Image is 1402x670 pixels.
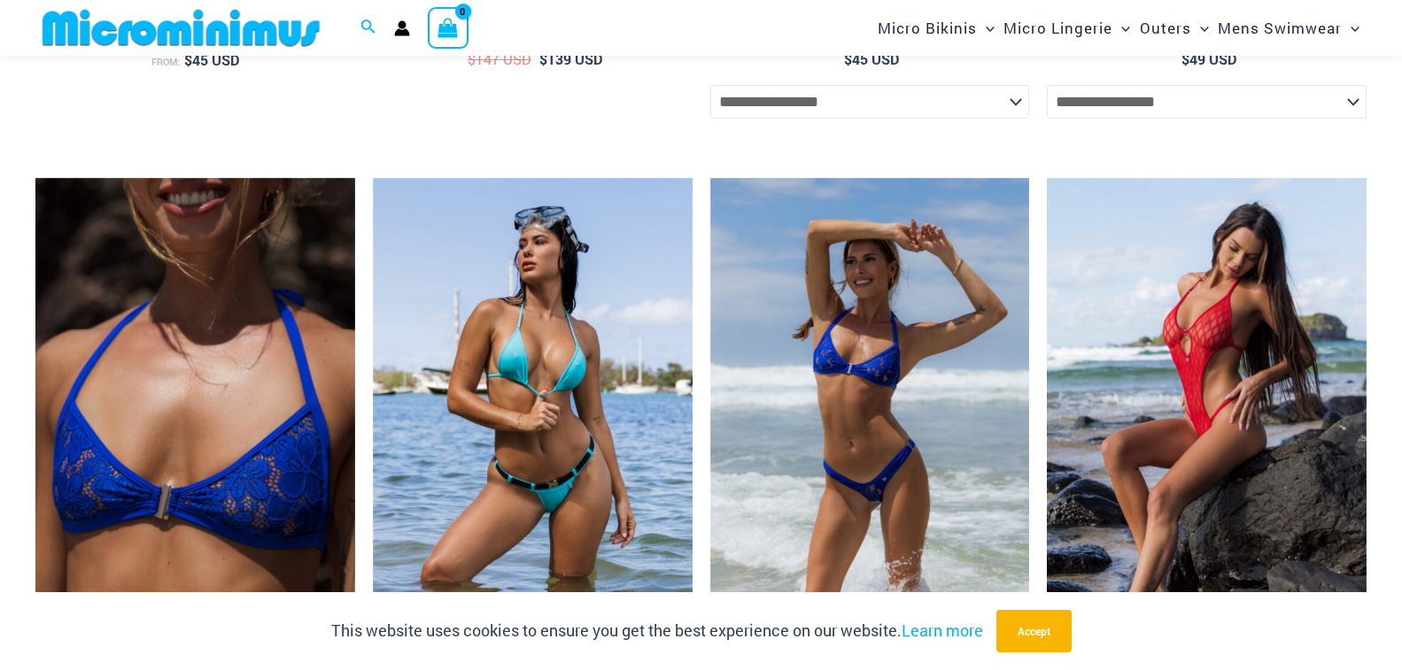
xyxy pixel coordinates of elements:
[1140,5,1191,50] span: Outers
[1181,50,1236,68] bdi: 49 USD
[1003,5,1112,50] span: Micro Lingerie
[878,5,977,50] span: Micro Bikinis
[1047,178,1367,657] a: Crystal Waves Red 819 One Piece 04Crystal Waves Red 819 One Piece 03Crystal Waves Red 819 One Pie...
[151,56,180,68] span: From:
[1191,5,1209,50] span: Menu Toggle
[35,178,355,657] a: Island Heat Ocean 359 Top 01Island Heat Ocean 359 Top 03Island Heat Ocean 359 Top 03
[1047,178,1367,657] img: Crystal Waves Red 819 One Piece 04
[996,610,1072,652] button: Accept
[1342,5,1359,50] span: Menu Toggle
[331,618,983,644] p: This website uses cookies to ensure you get the best experience on our website.
[184,50,192,69] span: $
[184,50,239,69] bdi: 45 USD
[710,178,1030,657] a: Island Heat Ocean 359 Top 439 Bottom 01Island Heat Ocean 359 Top 439 Bottom 04Island Heat Ocean 3...
[710,178,1030,657] img: Island Heat Ocean 359 Top 439 Bottom 01
[539,50,547,68] span: $
[1181,50,1189,68] span: $
[428,7,469,48] a: View Shopping Cart, empty
[468,50,476,68] span: $
[35,178,355,657] img: Island Heat Ocean 359 Top 01
[373,178,693,657] a: Bond Turquoise 312 Top 492 Bottom 02Bond Turquoise 312 Top 492 Bottom 03Bond Turquoise 312 Top 49...
[1112,5,1130,50] span: Menu Toggle
[844,50,899,68] bdi: 45 USD
[902,620,983,641] a: Learn more
[873,5,999,50] a: Micro BikinisMenu ToggleMenu Toggle
[539,50,602,68] bdi: 139 USD
[394,20,410,36] a: Account icon link
[871,3,1367,53] nav: Site Navigation
[1213,5,1364,50] a: Mens SwimwearMenu ToggleMenu Toggle
[1135,5,1213,50] a: OutersMenu ToggleMenu Toggle
[977,5,995,50] span: Menu Toggle
[999,5,1135,50] a: Micro LingerieMenu ToggleMenu Toggle
[35,8,327,48] img: MM SHOP LOGO FLAT
[468,50,531,68] bdi: 147 USD
[373,178,693,657] img: Bond Turquoise 312 Top 492 Bottom 02
[360,17,376,40] a: Search icon link
[844,50,852,68] span: $
[1218,5,1342,50] span: Mens Swimwear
